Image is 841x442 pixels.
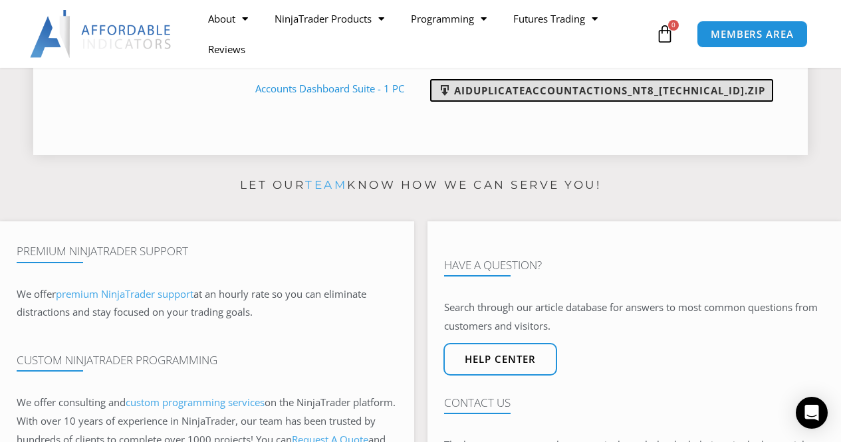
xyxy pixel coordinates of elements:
[195,3,261,34] a: About
[17,245,398,258] h4: Premium NinjaTrader Support
[444,396,825,409] h4: Contact Us
[17,395,265,409] span: We offer consulting and
[430,79,773,102] a: AIDuplicateAccountActions_NT8_[TECHNICAL_ID].zip
[444,298,825,336] p: Search through our article database for answers to most common questions from customers and visit...
[636,15,694,53] a: 0
[195,34,259,64] a: Reviews
[398,3,500,34] a: Programming
[697,21,808,48] a: MEMBERS AREA
[500,3,611,34] a: Futures Trading
[195,3,652,64] nav: Menu
[17,287,56,300] span: We offer
[443,343,557,376] a: Help center
[465,354,536,364] span: Help center
[261,3,398,34] a: NinjaTrader Products
[444,259,825,272] h4: Have A Question?
[56,287,193,300] a: premium NinjaTrader support
[796,397,828,429] div: Open Intercom Messenger
[126,395,265,409] a: custom programming services
[305,178,347,191] a: team
[17,354,398,367] h4: Custom NinjaTrader Programming
[668,20,679,31] span: 0
[255,82,404,95] a: Accounts Dashboard Suite - 1 PC
[30,10,173,58] img: LogoAI | Affordable Indicators – NinjaTrader
[711,29,794,39] span: MEMBERS AREA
